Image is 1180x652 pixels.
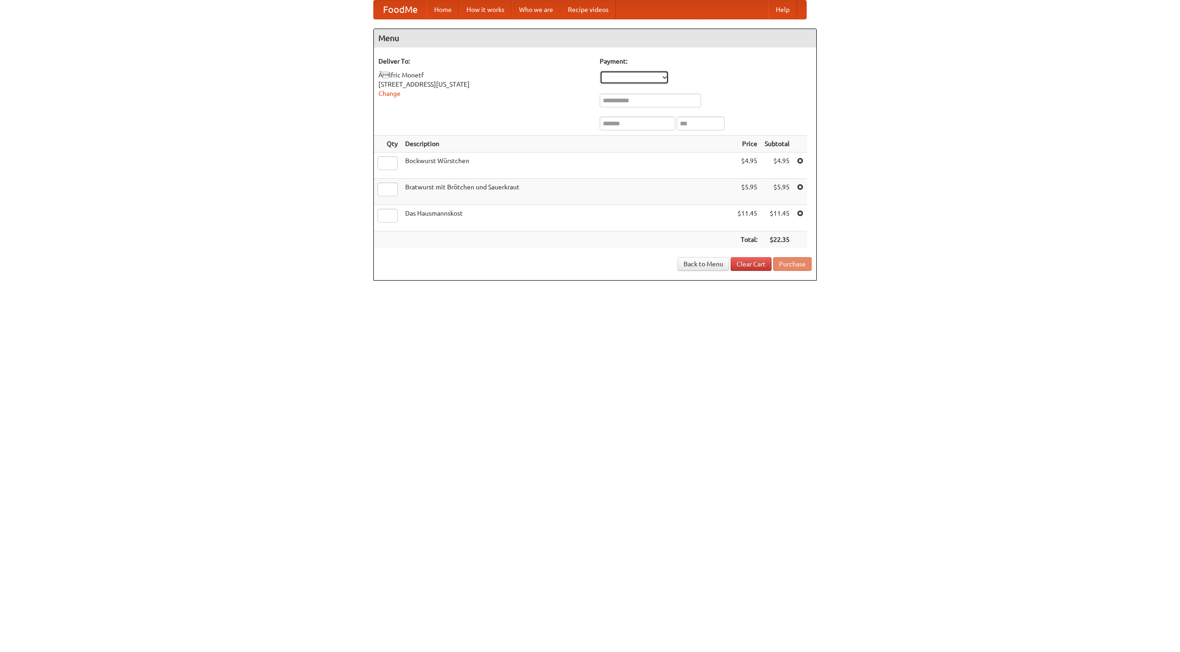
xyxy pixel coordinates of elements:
[512,0,560,19] a: Who we are
[378,80,590,89] div: [STREET_ADDRESS][US_STATE]
[734,135,761,153] th: Price
[734,179,761,205] td: $5.95
[378,70,590,80] div: Ãlfric Monetf
[773,257,812,271] button: Purchase
[734,153,761,179] td: $4.95
[731,257,772,271] a: Clear Cart
[427,0,459,19] a: Home
[761,205,793,231] td: $11.45
[734,231,761,248] th: Total:
[401,135,734,153] th: Description
[761,231,793,248] th: $22.35
[761,135,793,153] th: Subtotal
[678,257,729,271] a: Back to Menu
[734,205,761,231] td: $11.45
[761,153,793,179] td: $4.95
[374,135,401,153] th: Qty
[459,0,512,19] a: How it works
[401,153,734,179] td: Bockwurst Würstchen
[761,179,793,205] td: $5.95
[560,0,616,19] a: Recipe videos
[768,0,797,19] a: Help
[378,90,401,97] a: Change
[374,0,427,19] a: FoodMe
[401,205,734,231] td: Das Hausmannskost
[600,57,812,66] h5: Payment:
[378,57,590,66] h5: Deliver To:
[401,179,734,205] td: Bratwurst mit Brötchen und Sauerkraut
[374,29,816,47] h4: Menu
